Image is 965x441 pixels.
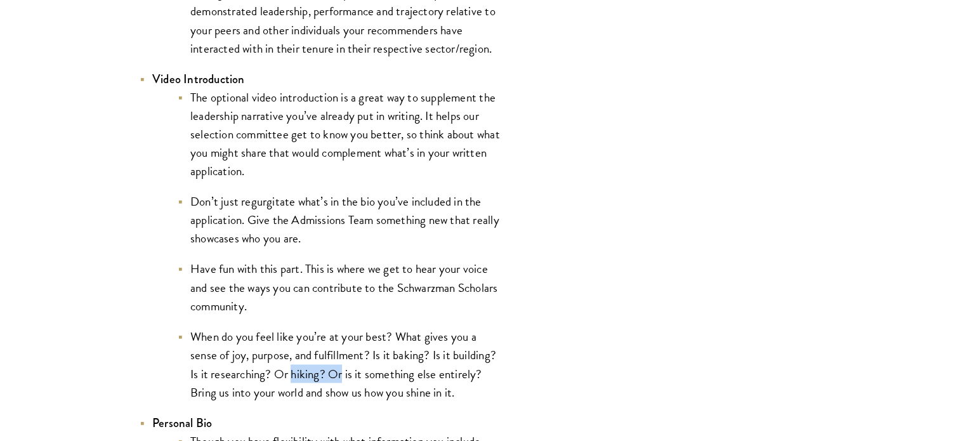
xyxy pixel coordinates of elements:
[178,192,501,247] li: Don’t just regurgitate what’s in the bio you’ve included in the application. Give the Admissions ...
[152,70,245,88] strong: Video Introduction
[152,414,212,431] strong: Personal Bio
[178,327,501,400] li: When do you feel like you’re at your best? What gives you a sense of joy, purpose, and fulfillmen...
[178,260,501,315] li: Have fun with this part. This is where we get to hear your voice and see the ways you can contrib...
[178,88,501,180] li: The optional video introduction is a great way to supplement the leadership narrative you’ve alre...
